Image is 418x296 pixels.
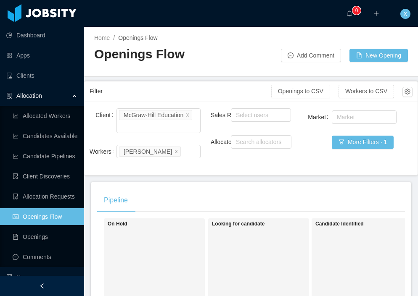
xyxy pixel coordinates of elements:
button: icon: messageAdd Comment [281,49,341,62]
i: icon: bell [347,10,352,16]
sup: 0 [352,6,361,15]
button: icon: setting [402,87,413,97]
h1: Looking for candidate [212,221,330,227]
a: icon: appstoreApps [6,47,77,64]
label: Market [308,114,332,120]
span: X [403,9,407,19]
i: icon: solution [6,93,12,99]
div: Select users [236,111,282,119]
a: icon: file-doneAllocation Requests [13,188,77,205]
a: icon: idcardOpenings Flow [13,208,77,225]
a: icon: line-chartAllocated Workers [13,107,77,124]
label: Client [95,112,116,118]
button: icon: file-addNew Opening [349,49,408,62]
div: [PERSON_NAME] [124,147,172,156]
button: Workers to CSV [339,85,394,98]
a: icon: robotUsers [6,269,77,286]
span: / [113,34,115,41]
a: Home [94,34,110,41]
i: icon: close [174,149,178,154]
i: icon: plus [373,10,379,16]
h1: On Hold [108,221,225,227]
li: Luiz Henrique Naspolini [119,147,181,157]
input: Sales Rep [233,110,238,120]
a: icon: line-chartCandidates Available [13,128,77,144]
a: icon: pie-chartDashboard [6,27,77,44]
li: McGraw-Hill Education [119,110,192,120]
input: Workers [183,147,187,157]
a: icon: messageComments [13,249,77,265]
div: Filter [90,84,271,99]
a: icon: auditClients [6,67,77,84]
div: McGraw-Hill Education [124,110,183,120]
a: icon: line-chartCandidate Pipelines [13,148,77,165]
input: Client [119,121,124,131]
input: Allocator [233,137,238,147]
span: Allocation [16,92,42,99]
div: Market [337,113,388,121]
div: Pipeline [97,189,135,212]
button: Openings to CSV [271,85,330,98]
input: Market [334,112,339,122]
h2: Openings Flow [94,46,251,63]
label: Workers [90,148,117,155]
label: Sales Rep [211,112,243,118]
i: icon: close [185,113,190,118]
a: icon: file-searchClient Discoveries [13,168,77,185]
div: Search allocators [236,138,283,146]
button: icon: filterMore Filters · 1 [332,136,394,149]
a: icon: file-textOpenings [13,228,77,245]
label: Allocator [211,139,239,145]
span: Openings Flow [118,34,157,41]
